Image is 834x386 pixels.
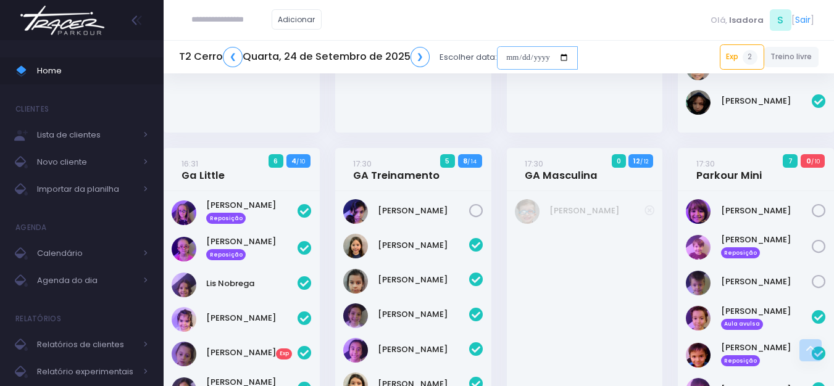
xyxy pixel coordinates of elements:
[686,271,711,295] img: Rafael Ferreira Brunetti
[743,50,757,65] span: 2
[378,239,469,252] a: [PERSON_NAME]
[783,154,798,168] span: 7
[525,157,598,182] a: 17:30GA Masculina
[463,156,467,166] strong: 8
[206,213,246,224] span: Reposição
[269,154,283,168] span: 6
[721,319,764,330] span: Aula avulsa
[633,156,640,166] strong: 12
[764,47,819,67] a: Treino livre
[223,47,243,67] a: ❮
[811,158,820,165] small: / 10
[37,245,136,261] span: Calendário
[15,215,47,240] h4: Agenda
[440,154,455,168] span: 5
[206,199,298,224] a: [PERSON_NAME] Reposição
[706,6,819,34] div: [ ]
[721,276,812,288] a: [PERSON_NAME]
[172,342,196,366] img: Mel Meirelles
[515,199,540,224] img: Max Wainer
[37,63,148,79] span: Home
[15,306,61,331] h4: Relatórios
[15,97,49,121] h4: Clientes
[206,277,298,290] a: Lis Nobrega
[37,154,136,170] span: Novo cliente
[378,343,469,356] a: [PERSON_NAME]
[686,343,711,368] img: Inácio Goulart Azevedo
[729,14,764,27] span: Isadora
[721,342,812,366] a: [PERSON_NAME] Reposição
[696,158,715,170] small: 17:30
[276,348,292,359] span: Exp
[37,364,136,380] span: Relatório experimentais
[686,235,711,260] img: Pedro Peloso
[343,269,368,294] img: ILKA Gonzalez da Rosa
[721,247,761,258] span: Reposição
[720,44,764,69] a: Exp2
[291,156,296,166] strong: 4
[770,9,791,31] span: S
[172,273,196,297] img: Lis Nobrega Gomes
[172,307,196,332] img: Manuela Matos
[181,158,198,170] small: 16:31
[343,338,368,363] img: Marissa Razo Uno
[721,355,761,366] span: Reposição
[296,158,305,165] small: / 10
[721,205,812,217] a: [PERSON_NAME]
[549,205,645,217] a: [PERSON_NAME]
[206,236,298,260] a: [PERSON_NAME] Reposição
[686,90,711,115] img: Yeshe Idargo Kis
[181,157,225,182] a: 16:31Ga Little
[686,306,711,331] img: Bernardo tiboni
[353,158,372,170] small: 17:30
[525,158,543,170] small: 17:30
[711,14,727,27] span: Olá,
[411,47,430,67] a: ❯
[795,14,811,27] a: Sair
[343,303,368,328] img: Isabela Borges
[612,154,627,168] span: 0
[206,312,298,324] a: [PERSON_NAME]
[206,347,298,359] a: [PERSON_NAME]Exp
[172,237,196,261] img: Isabella Arouca
[721,305,812,330] a: [PERSON_NAME] Aula avulsa
[806,156,811,166] strong: 0
[721,95,812,107] a: [PERSON_NAME]
[37,273,136,289] span: Agenda do dia
[686,199,711,224] img: Matheus Fernandes da Silva
[378,308,469,321] a: [PERSON_NAME]
[343,234,368,258] img: Elena Fuchs
[37,181,136,197] span: Importar da planilha
[172,200,196,225] img: Gabriela Arouca
[378,205,469,217] a: [PERSON_NAME]
[37,337,136,353] span: Relatórios de clientes
[640,158,648,165] small: / 12
[721,234,812,258] a: [PERSON_NAME] Reposição
[696,157,762,182] a: 17:30Parkour Mini
[353,157,440,182] a: 17:30GA Treinamento
[206,249,246,260] span: Reposição
[272,9,322,30] a: Adicionar
[179,47,430,67] h5: T2 Cerro Quarta, 24 de Setembro de 2025
[378,274,469,286] a: [PERSON_NAME]
[343,199,368,224] img: Antonia marinho
[37,127,136,143] span: Lista de clientes
[467,158,477,165] small: / 14
[179,43,578,72] div: Escolher data:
